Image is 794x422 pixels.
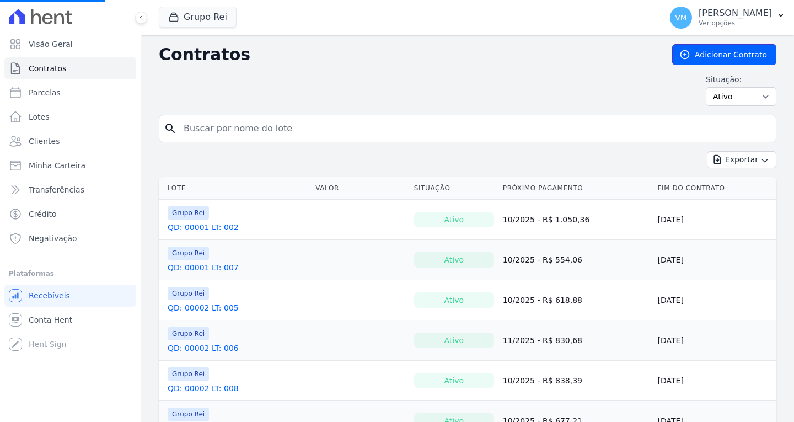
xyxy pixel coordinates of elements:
th: Situação [410,177,498,200]
i: search [164,122,177,135]
span: Transferências [29,184,84,195]
a: Conta Hent [4,309,136,331]
th: Próximo Pagamento [498,177,653,200]
a: 10/2025 - R$ 838,39 [503,376,582,385]
p: [PERSON_NAME] [699,8,772,19]
span: Grupo Rei [168,206,209,220]
span: Contratos [29,63,66,74]
span: Clientes [29,136,60,147]
span: Recebíveis [29,290,70,301]
button: VM [PERSON_NAME] Ver opções [661,2,794,33]
a: 10/2025 - R$ 618,88 [503,296,582,305]
span: Parcelas [29,87,61,98]
span: Conta Hent [29,314,72,325]
a: QD: 00001 LT: 002 [168,222,239,233]
span: Grupo Rei [168,327,209,340]
span: Grupo Rei [168,367,209,381]
span: Crédito [29,209,57,220]
span: VM [675,14,687,22]
div: Ativo [414,333,494,348]
a: Minha Carteira [4,154,136,177]
td: [DATE] [653,361,776,401]
div: Ativo [414,292,494,308]
h2: Contratos [159,45,654,65]
span: Lotes [29,111,50,122]
div: Plataformas [9,267,132,280]
a: Transferências [4,179,136,201]
div: Ativo [414,373,494,388]
span: Grupo Rei [168,247,209,260]
p: Ver opções [699,19,772,28]
a: Contratos [4,57,136,79]
th: Lote [159,177,311,200]
a: QD: 00001 LT: 007 [168,262,239,273]
a: Recebíveis [4,285,136,307]
a: 10/2025 - R$ 1.050,36 [503,215,590,224]
span: Visão Geral [29,39,73,50]
label: Situação: [706,74,776,85]
span: Grupo Rei [168,408,209,421]
div: Ativo [414,212,494,227]
a: 10/2025 - R$ 554,06 [503,255,582,264]
th: Fim do Contrato [653,177,776,200]
a: Parcelas [4,82,136,104]
td: [DATE] [653,320,776,361]
a: QD: 00002 LT: 005 [168,302,239,313]
a: Adicionar Contrato [672,44,776,65]
a: 11/2025 - R$ 830,68 [503,336,582,345]
a: QD: 00002 LT: 008 [168,383,239,394]
td: [DATE] [653,200,776,240]
a: Negativação [4,227,136,249]
a: Crédito [4,203,136,225]
button: Grupo Rei [159,7,237,28]
span: Grupo Rei [168,287,209,300]
a: Clientes [4,130,136,152]
span: Negativação [29,233,77,244]
a: Visão Geral [4,33,136,55]
span: Minha Carteira [29,160,85,171]
div: Ativo [414,252,494,268]
a: QD: 00002 LT: 006 [168,343,239,354]
input: Buscar por nome do lote [177,117,771,140]
a: Lotes [4,106,136,128]
td: [DATE] [653,240,776,280]
th: Valor [311,177,409,200]
button: Exportar [707,151,776,168]
td: [DATE] [653,280,776,320]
